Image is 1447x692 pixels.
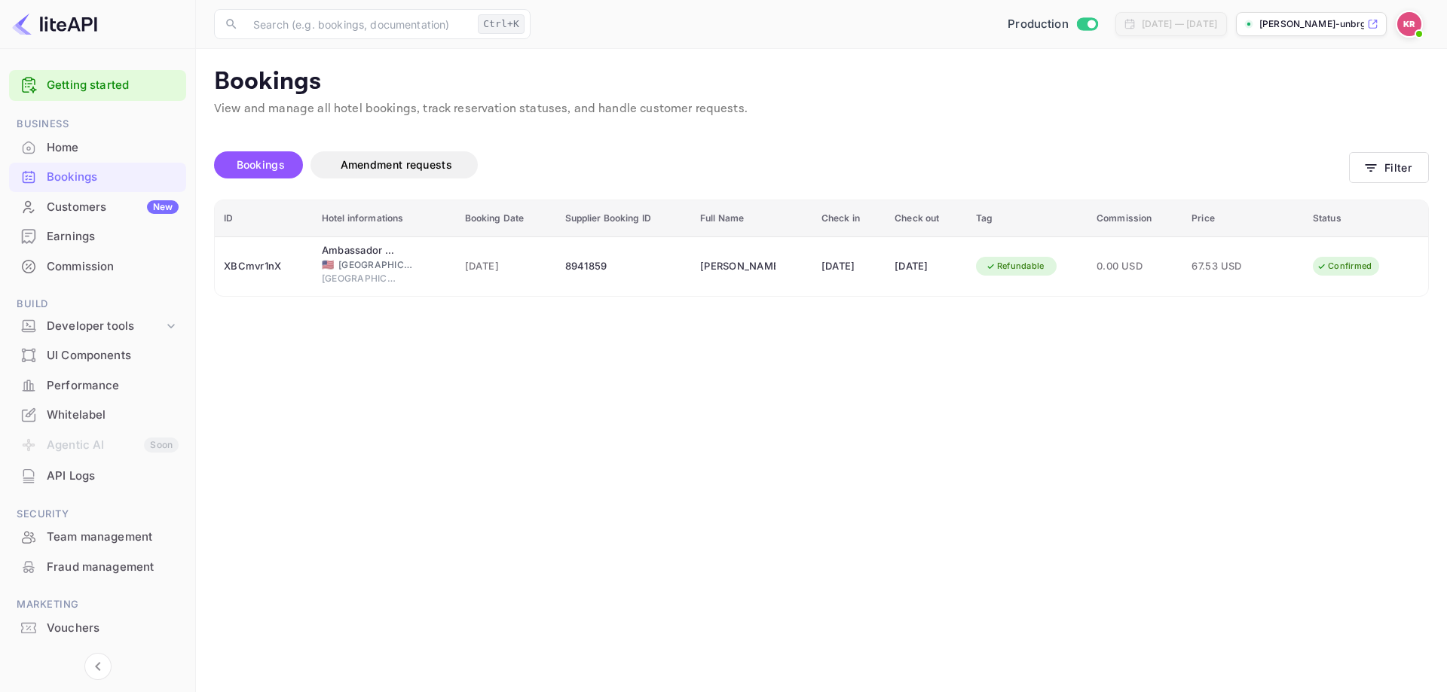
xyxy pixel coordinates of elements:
[47,139,179,157] div: Home
[1008,16,1069,33] span: Production
[9,614,186,643] div: Vouchers
[47,559,179,576] div: Fraud management
[322,272,397,285] span: [GEOGRAPHIC_DATA]
[338,258,414,272] span: [GEOGRAPHIC_DATA]
[895,255,958,279] div: [DATE]
[1142,17,1217,31] div: [DATE] — [DATE]
[9,133,186,163] div: Home
[9,596,186,613] span: Marketing
[84,653,112,680] button: Collapse navigation
[12,12,97,36] img: LiteAPI logo
[214,151,1349,178] div: account-settings tabs
[9,506,186,523] span: Security
[9,313,186,340] div: Developer tools
[9,553,186,581] a: Fraud management
[9,163,186,192] div: Bookings
[215,200,1428,296] table: booking table
[1088,200,1182,237] th: Commission
[47,620,179,637] div: Vouchers
[215,200,313,237] th: ID
[821,255,876,279] div: [DATE]
[9,553,186,582] div: Fraud management
[9,371,186,399] a: Performance
[341,158,452,171] span: Amendment requests
[9,523,186,552] div: Team management
[1397,12,1421,36] img: Kobus Roux
[9,222,186,250] a: Earnings
[9,193,186,222] div: CustomersNew
[47,377,179,395] div: Performance
[9,252,186,282] div: Commission
[9,462,186,491] div: API Logs
[967,200,1088,237] th: Tag
[1307,257,1381,276] div: Confirmed
[976,257,1054,276] div: Refundable
[47,529,179,546] div: Team management
[9,116,186,133] span: Business
[9,193,186,221] a: CustomersNew
[1182,200,1304,237] th: Price
[9,222,186,251] div: Earnings
[1304,200,1428,237] th: Status
[886,200,967,237] th: Check out
[322,260,334,270] span: United States of America
[700,255,776,279] div: Chevella Moore
[691,200,812,237] th: Full Name
[9,371,186,401] div: Performance
[9,401,186,430] div: Whitelabel
[9,296,186,312] span: Build
[214,100,1429,118] p: View and manage all hotel bookings, track reservation statuses, and handle customer requests.
[9,163,186,191] a: Bookings
[9,70,186,101] div: Getting started
[224,255,304,279] div: XBCmvr1nX
[1097,258,1173,275] span: 0.00 USD
[237,158,285,171] span: Bookings
[9,462,186,489] a: API Logs
[47,468,179,485] div: API Logs
[1192,258,1267,275] span: 67.53 USD
[47,258,179,276] div: Commission
[47,77,179,94] a: Getting started
[556,200,692,237] th: Supplier Booking ID
[147,200,179,214] div: New
[47,199,179,216] div: Customers
[9,401,186,428] a: Whitelabel
[1002,16,1103,33] div: Switch to Sandbox mode
[565,255,683,279] div: 8941859
[244,9,472,39] input: Search (e.g. bookings, documentation)
[47,318,164,335] div: Developer tools
[322,243,397,258] div: Ambassador Chicago, part of JdV by Hyatt
[313,200,456,237] th: Hotel informations
[9,341,186,370] div: UI Components
[9,523,186,550] a: Team management
[47,169,179,186] div: Bookings
[456,200,556,237] th: Booking Date
[47,347,179,364] div: UI Components
[214,67,1429,97] p: Bookings
[1259,17,1364,31] p: [PERSON_NAME]-unbrg.[PERSON_NAME]...
[465,258,547,275] span: [DATE]
[9,133,186,161] a: Home
[9,341,186,369] a: UI Components
[9,252,186,280] a: Commission
[478,14,525,34] div: Ctrl+K
[9,614,186,642] a: Vouchers
[812,200,886,237] th: Check in
[47,407,179,424] div: Whitelabel
[1349,152,1429,183] button: Filter
[47,228,179,245] div: Earnings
